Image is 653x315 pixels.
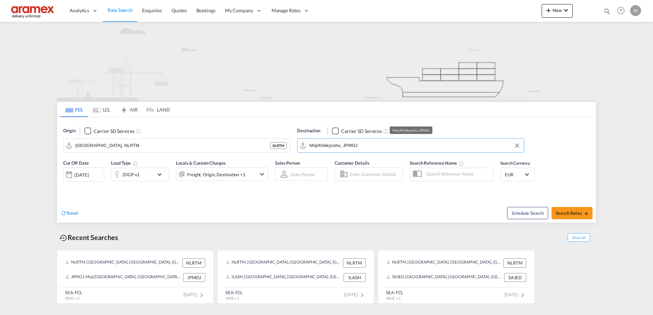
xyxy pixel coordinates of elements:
[115,102,142,117] md-tab-item: AIR
[544,7,570,13] span: New
[603,7,611,18] div: icon-magnify
[504,273,526,282] div: SAJED
[507,207,548,219] button: Note: By default Schedule search will only considerorigin ports, destination ports and cut off da...
[60,102,88,117] md-tab-item: FCL
[94,128,134,135] div: Carrier SD Services
[187,170,246,179] div: Freight Origin Destination Factory Stuffing
[275,160,300,166] span: Sales Person
[88,102,115,117] md-tab-item: LCL
[500,161,530,166] span: Search Currency
[70,7,89,14] span: Analytics
[84,127,134,135] md-checkbox: Checkbox No Ink
[584,211,588,216] md-icon: icon-arrow-right
[226,258,341,267] div: NLRTM, Rotterdam, Netherlands, Western Europe, Europe
[290,169,316,179] md-select: Sales Person
[226,273,342,282] div: ILASH, Ashdod, Israel, Levante, Middle East
[57,230,121,245] div: Recent Searches
[344,273,366,282] div: ILASH
[133,161,138,166] md-icon: Select multiple loads to view rates
[615,5,630,17] div: Help
[225,7,253,14] span: My Company
[349,169,401,179] input: Enter Customer Details
[386,296,401,300] span: 40HC x 1
[297,127,320,134] span: Destination
[60,210,67,216] md-icon: icon-refresh
[183,292,206,297] span: [DATE]
[182,258,205,267] div: NLRTM
[176,167,268,181] div: Freight Origin Destination Factory Stuffingicon-chevron-down
[136,129,141,134] md-icon: Unchecked: Search for CY (Container Yard) services for all selected carriers.Checked : Search for...
[504,292,527,297] span: [DATE]
[225,289,243,296] div: SEA-FCL
[344,292,366,297] span: [DATE]
[518,291,527,299] md-icon: icon-chevron-right
[217,250,374,304] recent-search-card: NLRTM, [GEOGRAPHIC_DATA], [GEOGRAPHIC_DATA], [GEOGRAPHIC_DATA], [GEOGRAPHIC_DATA] NLRTMILASH, [GE...
[341,128,382,135] div: Carrier SD Services
[544,6,553,14] md-icon: icon-plus 400-fg
[358,291,366,299] md-icon: icon-chevron-right
[568,233,590,242] span: Show All
[542,4,573,18] button: icon-plus 400-fgNewicon-chevron-down
[57,22,596,101] img: new-FCL.png
[74,172,88,178] div: [DATE]
[59,234,68,242] md-icon: icon-backup-restore
[503,258,526,267] div: NLRTM
[630,5,641,16] div: M
[386,289,403,296] div: SEA-FCL
[225,296,239,300] span: 40RE x 1
[343,258,366,267] div: NLRTM
[120,106,128,111] md-icon: icon-airplane
[63,127,75,134] span: Origin
[111,160,138,166] span: Load Type
[171,7,186,13] span: Quotes
[176,160,226,166] span: Locals & Custom Charges
[562,6,570,14] md-icon: icon-chevron-down
[512,140,522,151] button: Clear Input
[65,289,82,296] div: SEA-FCL
[615,5,627,16] span: Help
[63,167,104,182] div: [DATE]
[556,210,588,216] span: Search Rates
[197,291,206,299] md-icon: icon-chevron-right
[386,258,502,267] div: NLRTM, Rotterdam, Netherlands, Western Europe, Europe
[386,273,502,282] div: SAJED, Jeddah, Saudi Arabia, Middle East, Middle East
[378,250,535,304] recent-search-card: NLRTM, [GEOGRAPHIC_DATA], [GEOGRAPHIC_DATA], [GEOGRAPHIC_DATA], [GEOGRAPHIC_DATA] NLRTMSAJED, [GE...
[392,126,430,134] div: Moji/Kitakyushu, JPMOJ
[196,7,216,13] span: Bookings
[65,296,80,300] span: 40HC x 1
[75,140,270,151] input: Search by Port
[122,170,140,179] div: 20GP x1
[552,207,593,219] button: Search Ratesicon-arrow-right
[142,7,162,13] span: Enquiries
[459,161,464,166] md-icon: Your search will be saved by the below given name
[309,140,520,151] input: Search by Port
[60,102,170,117] md-pagination-wrapper: Use the left and right arrow keys to navigate between tabs
[258,170,266,178] md-icon: icon-chevron-down
[335,160,369,166] span: Customer Details
[63,160,89,166] span: Cut Off Date
[67,210,78,216] span: Reset
[108,7,133,13] span: Rate Search
[332,127,382,135] md-checkbox: Checkbox No Ink
[155,170,167,179] md-icon: icon-chevron-down
[10,3,56,18] img: dca169e0c7e311edbe1137055cab269e.png
[603,7,611,15] md-icon: icon-magnify
[64,139,290,152] md-input-container: Rotterdam, NLRTM
[65,258,181,267] div: NLRTM, Rotterdam, Netherlands, Western Europe, Europe
[297,139,524,152] md-input-container: Moji/Kitakyushu, JPMOJ
[423,169,493,179] input: Search Reference Name
[57,250,214,304] recent-search-card: NLRTM, [GEOGRAPHIC_DATA], [GEOGRAPHIC_DATA], [GEOGRAPHIC_DATA], [GEOGRAPHIC_DATA] NLRTMJPMOJ, Moj...
[111,168,169,181] div: 20GP x1icon-chevron-down
[272,7,301,14] span: Manage Rates
[57,117,596,223] div: Origin Checkbox No InkUnchecked: Search for CY (Container Yard) services for all selected carrier...
[410,160,464,166] span: Search Reference Name
[505,171,524,178] span: EUR
[142,102,170,117] md-tab-item: LAND
[65,273,181,282] div: JPMOJ, Moji/Kitakyushu, Japan, Greater China & Far East Asia, Asia Pacific
[504,169,531,179] md-select: Select Currency: € EUREuro
[60,210,78,217] div: icon-refreshReset
[270,142,287,149] div: NLRTM
[383,129,389,134] md-icon: Unchecked: Search for CY (Container Yard) services for all selected carriers.Checked : Search for...
[63,181,68,190] md-datepicker: Select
